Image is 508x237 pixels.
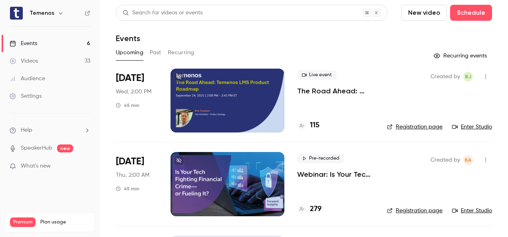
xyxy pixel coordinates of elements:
[401,5,447,21] button: New video
[116,72,144,85] span: [DATE]
[10,92,42,100] div: Settings
[168,46,194,59] button: Recurring
[463,72,473,81] span: Boney Joseph
[57,144,73,152] span: new
[150,46,161,59] button: Past
[10,7,23,20] img: Temenos
[431,155,460,165] span: Created by
[21,144,52,152] a: SpeakerHub
[116,152,158,216] div: Sep 25 Thu, 2:00 PM (Asia/Singapore)
[297,170,374,179] a: Webinar: Is Your Tech Fighting Financial Crime—or Fueling It?
[10,39,37,47] div: Events
[310,204,321,215] h4: 279
[40,219,90,225] span: Plan usage
[10,217,36,227] span: Premium
[116,102,139,109] div: 45 min
[465,155,471,165] span: BA
[387,123,443,131] a: Registration page
[116,69,158,132] div: Sep 24 Wed, 2:00 PM (America/New York)
[10,126,90,134] li: help-dropdown-opener
[450,5,492,21] button: Schedule
[116,46,143,59] button: Upcoming
[297,204,321,215] a: 279
[297,120,319,131] a: 115
[297,154,344,163] span: Pre-recorded
[30,9,54,17] h6: Temenos
[463,155,473,165] span: Balamurugan Arunachalam
[387,207,443,215] a: Registration page
[10,57,38,65] div: Videos
[21,126,32,134] span: Help
[116,155,144,168] span: [DATE]
[116,186,139,192] div: 45 min
[452,207,492,215] a: Enter Studio
[116,34,140,43] h1: Events
[452,123,492,131] a: Enter Studio
[465,72,471,81] span: BJ
[10,75,45,83] div: Audience
[116,88,151,96] span: Wed, 2:00 PM
[116,171,149,179] span: Thu, 2:00 AM
[430,49,492,62] button: Recurring events
[21,162,51,170] span: What's new
[431,72,460,81] span: Created by
[310,120,319,131] h4: 115
[297,86,374,96] a: The Road Ahead: Temenos LMS Product Roadmap
[123,9,202,17] div: Search for videos or events
[297,70,337,80] span: Live event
